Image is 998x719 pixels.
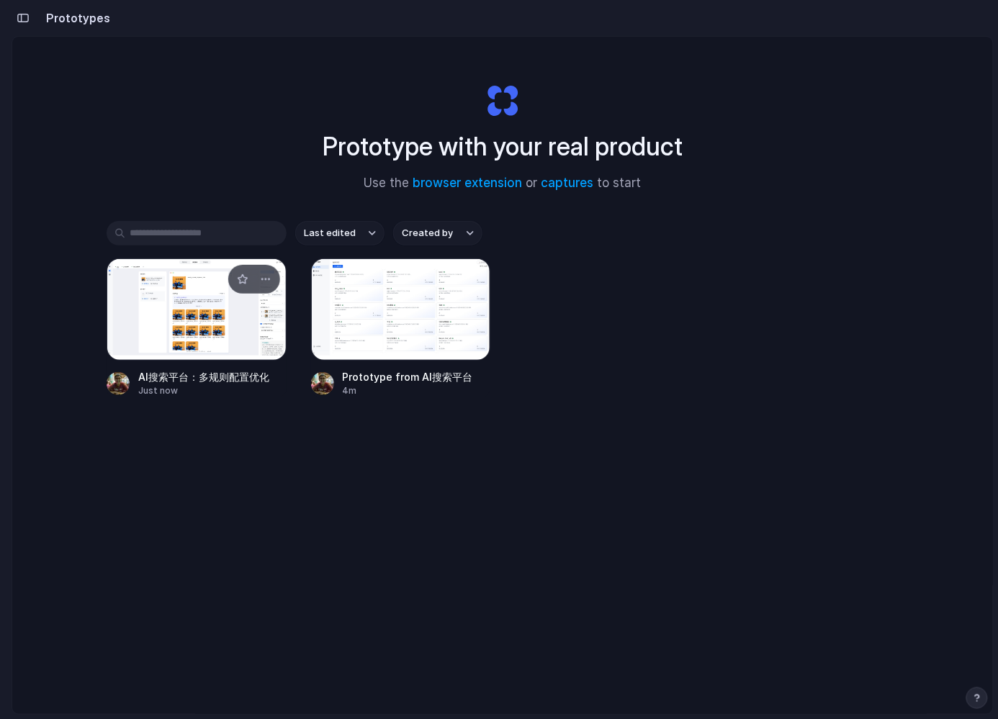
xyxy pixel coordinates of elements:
[343,369,473,384] div: Prototype from AI搜索平台
[323,127,683,166] h1: Prototype with your real product
[413,176,523,190] a: browser extension
[364,174,642,193] span: Use the or to start
[541,176,594,190] a: captures
[393,221,482,245] button: Created by
[304,226,356,240] span: Last edited
[343,384,473,397] div: 4m
[402,226,453,240] span: Created by
[311,258,491,397] a: Prototype from AI搜索平台Prototype from AI搜索平台4m
[40,9,110,27] h2: Prototypes
[295,221,385,245] button: Last edited
[138,384,269,397] div: Just now
[138,369,269,384] div: AI搜索平台：多规则配置优化
[107,258,287,397] a: AI搜索平台：多规则配置优化AI搜索平台：多规则配置优化Just now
